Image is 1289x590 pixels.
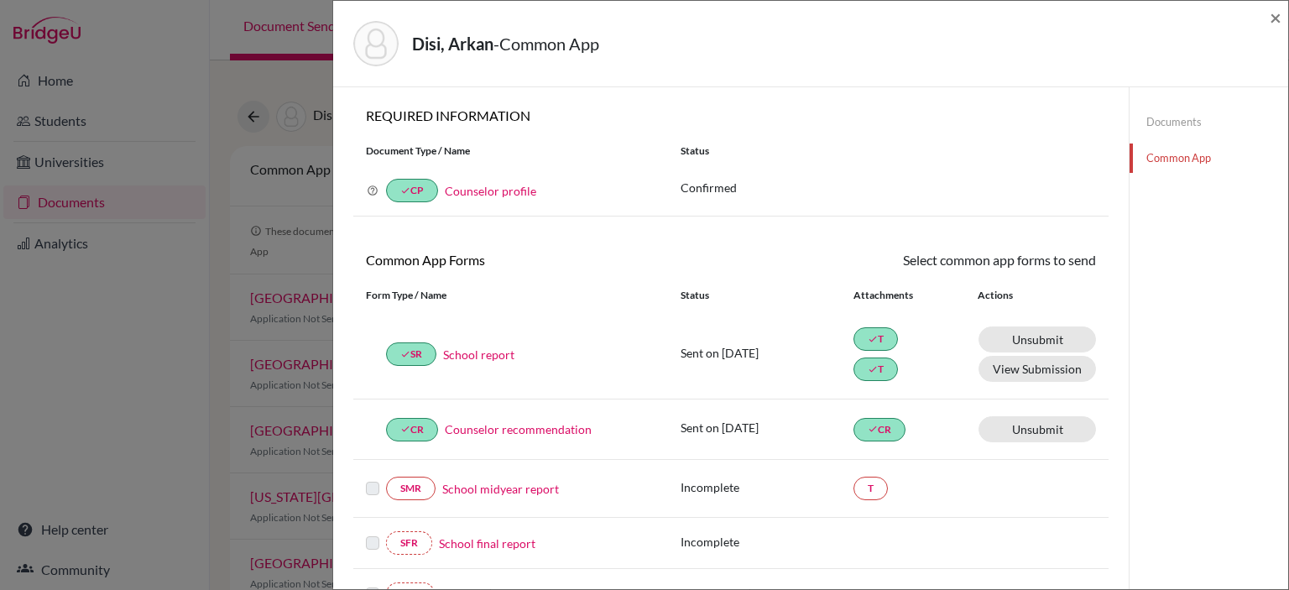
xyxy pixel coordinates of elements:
[1130,144,1288,173] a: Common App
[978,326,1096,352] a: Unsubmit
[853,477,888,500] a: T
[386,179,438,202] a: doneCP
[443,346,514,363] a: School report
[853,418,905,441] a: doneCR
[386,418,438,441] a: doneCR
[353,144,668,159] div: Document Type / Name
[400,349,410,359] i: done
[681,179,1096,196] p: Confirmed
[868,334,878,344] i: done
[445,420,592,438] a: Counselor recommendation
[439,535,535,552] a: School final report
[853,327,898,351] a: doneT
[668,144,1109,159] div: Status
[412,34,493,54] strong: Disi, Arkan
[442,480,559,498] a: School midyear report
[978,356,1096,382] button: View Submission
[868,364,878,374] i: done
[731,250,1109,270] div: Select common app forms to send
[493,34,599,54] span: - Common App
[386,531,432,555] a: SFR
[400,185,410,196] i: done
[386,342,436,366] a: doneSR
[353,107,1109,123] h6: REQUIRED INFORMATION
[353,252,731,268] h6: Common App Forms
[853,358,898,381] a: doneT
[681,288,853,303] div: Status
[681,344,853,362] p: Sent on [DATE]
[400,424,410,434] i: done
[868,424,878,434] i: done
[853,288,958,303] div: Attachments
[681,419,853,436] p: Sent on [DATE]
[445,184,536,198] a: Counselor profile
[958,288,1062,303] div: Actions
[1270,5,1281,29] span: ×
[978,416,1096,442] a: Unsubmit
[1130,107,1288,137] a: Documents
[353,288,668,303] div: Form Type / Name
[386,477,436,500] a: SMR
[1270,8,1281,28] button: Close
[681,533,853,551] p: Incomplete
[681,478,853,496] p: Incomplete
